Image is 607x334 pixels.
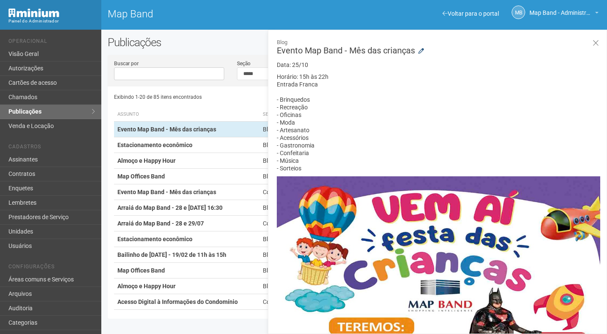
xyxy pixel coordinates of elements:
[117,189,216,195] strong: Evento Map Band - Mês das crianças
[117,157,175,164] strong: Almoço e Happy Hour
[117,298,238,305] strong: Acesso Digital à Informações do Condomínio
[277,103,600,111] div: - Recreação
[259,200,323,216] td: Blog
[108,36,306,49] h2: Publicações
[512,6,525,19] a: MB
[117,126,216,133] strong: Evento Map Band - Mês das crianças
[277,134,600,142] div: - Acessórios
[117,220,204,227] strong: Arraiá do Map Band - 28 e 29/07
[259,231,323,247] td: Blog
[259,310,323,326] td: Comunicados
[259,137,323,153] td: Blog
[108,8,348,19] h1: Map Band
[117,251,226,258] strong: Bailinho de [DATE] - 19/02 de 11h às 15h
[277,119,600,126] div: - Moda
[259,278,323,294] td: Blog
[277,96,600,103] div: - Brinquedos
[277,149,600,157] div: - Confeitaria
[117,142,192,148] strong: Estacionamento econômico
[277,126,600,134] div: - Artesanato
[277,157,600,164] div: - Música
[117,283,175,289] strong: Almoço e Happy Hour
[529,1,593,16] span: Map Band - Administração
[277,39,600,46] small: Blog
[117,173,165,180] strong: Map Offices Band
[8,264,95,273] li: Configurações
[259,263,323,278] td: Blog
[8,8,59,17] img: Minium
[117,267,165,274] strong: Map Offices Band
[259,108,323,122] th: Seção
[277,73,600,81] div: Horário: 15h às 22h
[418,47,424,56] a: Modificar
[277,111,600,119] div: - Oficinas
[277,81,600,88] div: Entrada Franca
[8,17,95,25] div: Painel do Administrador
[277,142,600,149] div: - Gastronomia
[117,236,192,242] strong: Estacionamento econômico
[259,153,323,169] td: Blog
[259,247,323,263] td: Blog
[114,108,259,122] th: Assunto
[529,11,599,17] a: Map Band - Administração
[259,216,323,231] td: Comunicados
[277,39,600,55] h3: Evento Map Band - Mês das crianças
[8,144,95,153] li: Cadastros
[259,169,323,184] td: Blog
[277,61,600,69] p: Data: 25/10
[259,184,323,200] td: Comunicados
[237,60,251,67] label: Seção
[259,122,323,137] td: Blog
[277,164,600,172] div: - Sorteios
[259,294,323,310] td: Comunicados
[8,38,95,47] li: Operacional
[117,204,223,211] strong: Arraiá do Map Band - 28 e [DATE] 16:30
[114,91,354,103] div: Exibindo 1-20 de 85 itens encontrados
[443,10,499,17] a: Voltar para o portal
[114,60,139,67] label: Buscar por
